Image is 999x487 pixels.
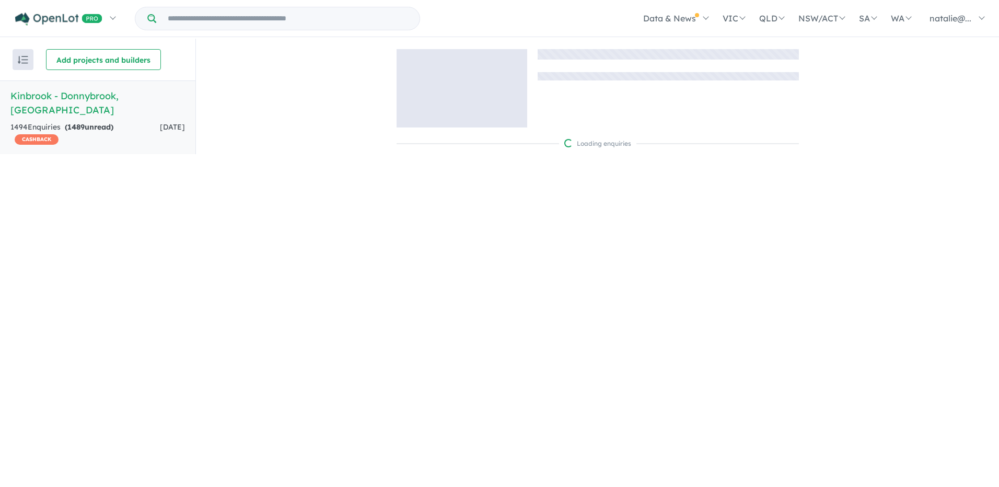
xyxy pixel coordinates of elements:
span: natalie@... [930,13,971,24]
input: Try estate name, suburb, builder or developer [158,7,417,30]
img: sort.svg [18,56,28,64]
strong: ( unread) [65,122,113,132]
img: Openlot PRO Logo White [15,13,102,26]
div: Loading enquiries [564,138,631,149]
div: 1494 Enquir ies [10,121,160,146]
span: [DATE] [160,122,185,132]
button: Add projects and builders [46,49,161,70]
h5: Kinbrook - Donnybrook , [GEOGRAPHIC_DATA] [10,89,185,117]
span: CASHBACK [15,134,59,145]
span: 1489 [67,122,85,132]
